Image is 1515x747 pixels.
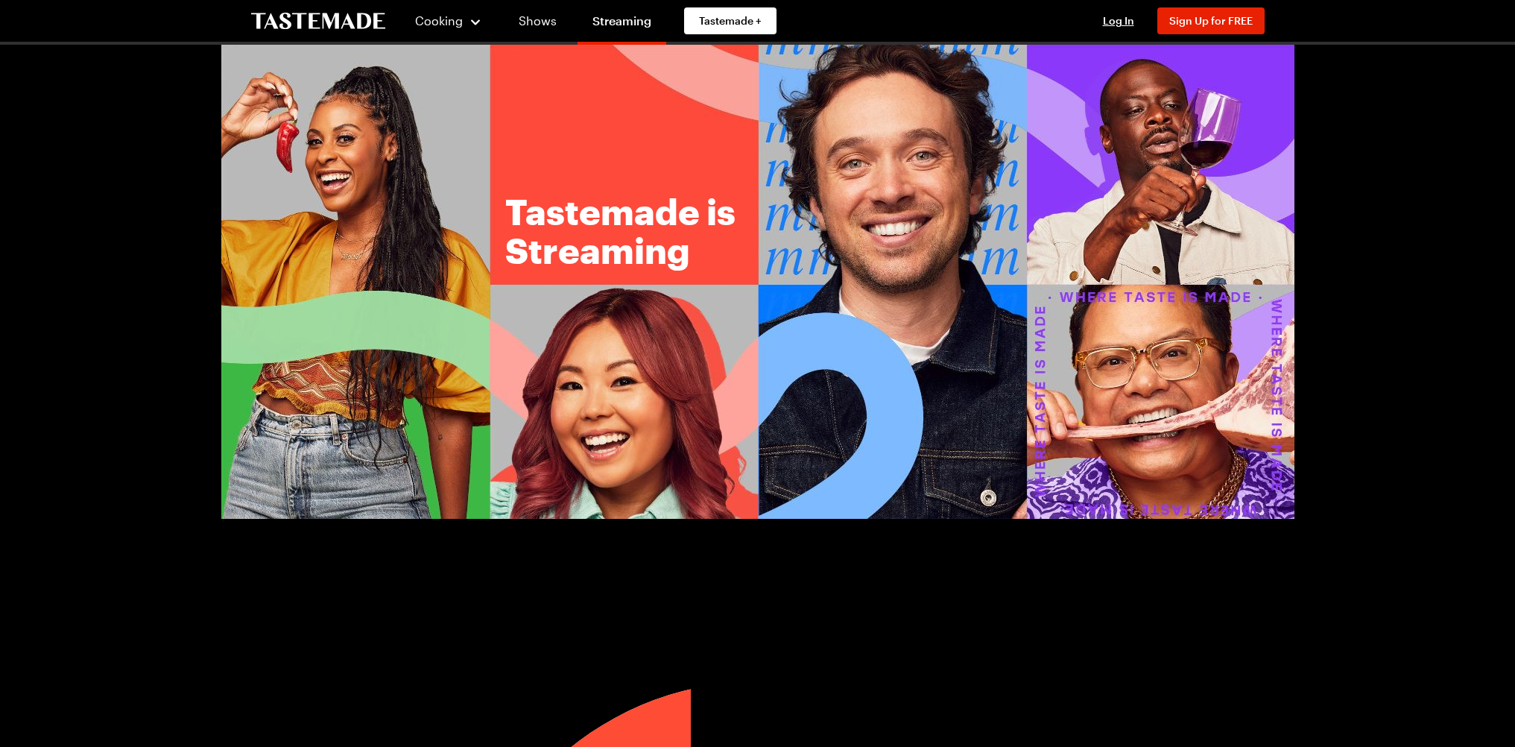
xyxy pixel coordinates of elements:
button: Sign Up for FREE [1157,7,1265,34]
span: Tastemade + [699,13,762,28]
a: Streaming [578,3,666,45]
span: Sign Up for FREE [1169,14,1253,27]
h1: Tastemade is Streaming [505,192,744,269]
a: To Tastemade Home Page [251,13,385,30]
span: Cooking [415,13,463,28]
button: Cooking [415,3,483,39]
a: Tastemade + [684,7,777,34]
span: Log In [1103,14,1134,27]
button: Log In [1089,13,1148,28]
